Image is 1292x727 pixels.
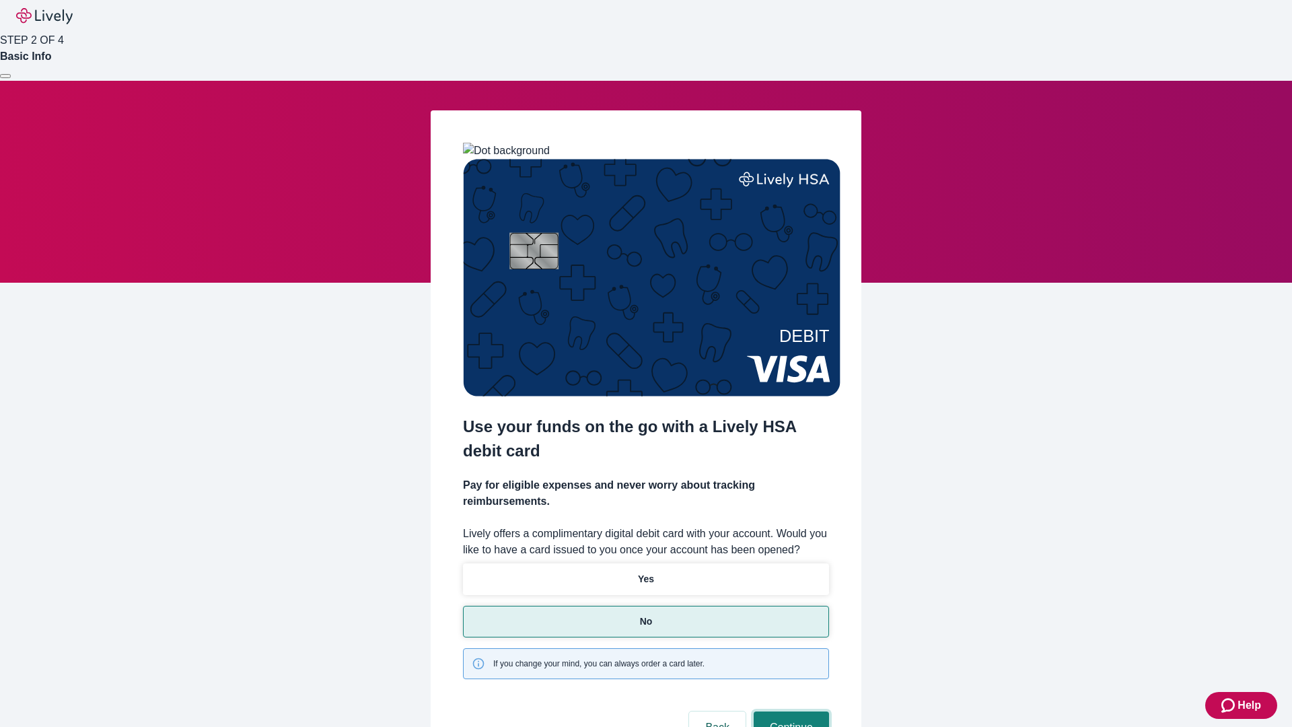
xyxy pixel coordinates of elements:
p: No [640,615,653,629]
label: Lively offers a complimentary digital debit card with your account. Would you like to have a card... [463,526,829,558]
button: Zendesk support iconHelp [1205,692,1277,719]
p: Yes [638,572,654,586]
h4: Pay for eligible expenses and never worry about tracking reimbursements. [463,477,829,510]
img: Dot background [463,143,550,159]
svg: Zendesk support icon [1221,697,1237,714]
h2: Use your funds on the go with a Lively HSA debit card [463,415,829,463]
img: Lively [16,8,73,24]
span: If you change your mind, you can always order a card later. [493,658,705,670]
img: Debit card [463,159,840,396]
button: Yes [463,563,829,595]
button: No [463,606,829,637]
span: Help [1237,697,1261,714]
